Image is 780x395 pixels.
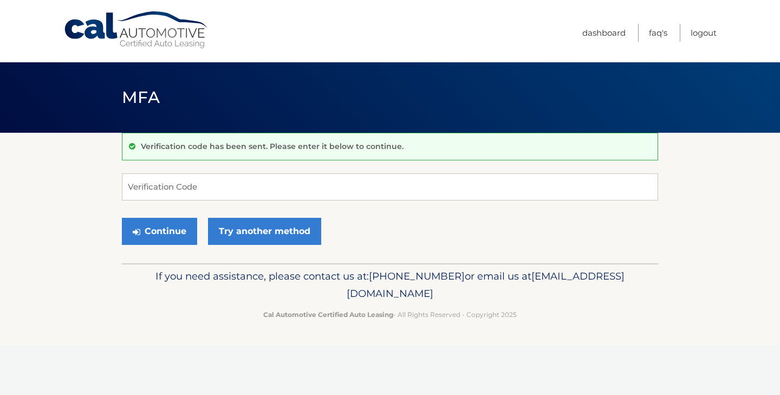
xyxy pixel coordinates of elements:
[122,218,197,245] button: Continue
[649,24,667,42] a: FAQ's
[129,268,651,302] p: If you need assistance, please contact us at: or email us at
[129,309,651,320] p: - All Rights Reserved - Copyright 2025
[263,310,393,319] strong: Cal Automotive Certified Auto Leasing
[347,270,625,300] span: [EMAIL_ADDRESS][DOMAIN_NAME]
[63,11,210,49] a: Cal Automotive
[208,218,321,245] a: Try another method
[122,173,658,200] input: Verification Code
[369,270,465,282] span: [PHONE_NUMBER]
[141,141,404,151] p: Verification code has been sent. Please enter it below to continue.
[582,24,626,42] a: Dashboard
[122,87,160,107] span: MFA
[691,24,717,42] a: Logout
